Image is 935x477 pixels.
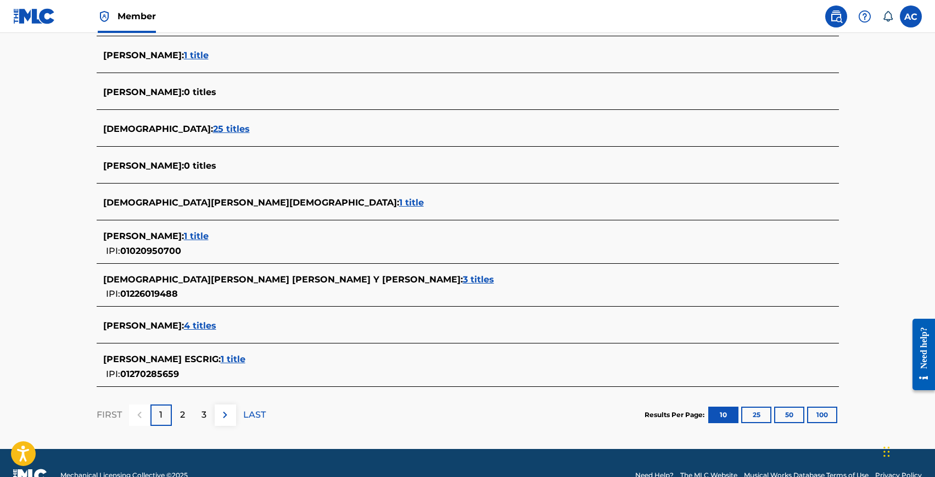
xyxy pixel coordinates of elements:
a: Public Search [825,5,847,27]
p: FIRST [97,408,122,421]
span: 1 title [184,50,209,60]
button: 25 [741,407,771,423]
span: 4 titles [184,320,216,331]
span: Member [117,10,156,23]
div: Notifications [882,11,893,22]
span: 0 titles [184,160,216,171]
span: [PERSON_NAME] : [103,87,184,97]
iframe: Resource Center [904,310,935,399]
button: 100 [807,407,837,423]
p: 1 [159,408,163,421]
img: help [858,10,871,23]
img: Top Rightsholder [98,10,111,23]
span: IPI: [106,246,120,256]
div: Help [854,5,876,27]
div: Widget chat [880,424,935,477]
iframe: Chat Widget [880,424,935,477]
img: MLC Logo [13,8,55,24]
span: 1 title [184,231,209,241]
button: 10 [708,407,738,423]
p: Results Per Page: [645,410,707,420]
span: [PERSON_NAME] : [103,50,184,60]
span: 3 titles [463,274,494,285]
span: [PERSON_NAME] : [103,231,184,241]
img: right [219,408,232,421]
span: 25 titles [213,124,250,134]
p: 3 [201,408,206,421]
p: LAST [243,408,266,421]
div: Trascina [883,435,890,468]
span: IPI: [106,289,120,299]
span: [PERSON_NAME] : [103,320,184,331]
p: 2 [180,408,185,421]
span: [PERSON_NAME] ESCRIG : [103,354,221,364]
span: [DEMOGRAPHIC_DATA][PERSON_NAME] [PERSON_NAME] Y [PERSON_NAME] : [103,274,463,285]
span: 1 title [221,354,245,364]
span: 01020950700 [120,246,181,256]
img: search [830,10,843,23]
span: [DEMOGRAPHIC_DATA][PERSON_NAME][DEMOGRAPHIC_DATA] : [103,197,399,208]
span: IPI: [106,369,120,379]
span: 0 titles [184,87,216,97]
span: [PERSON_NAME] : [103,160,184,171]
div: User Menu [900,5,922,27]
span: 1 title [399,197,424,208]
span: 01226019488 [120,289,178,299]
span: 01270285659 [120,369,179,379]
button: 50 [774,407,804,423]
span: [DEMOGRAPHIC_DATA] : [103,124,213,134]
